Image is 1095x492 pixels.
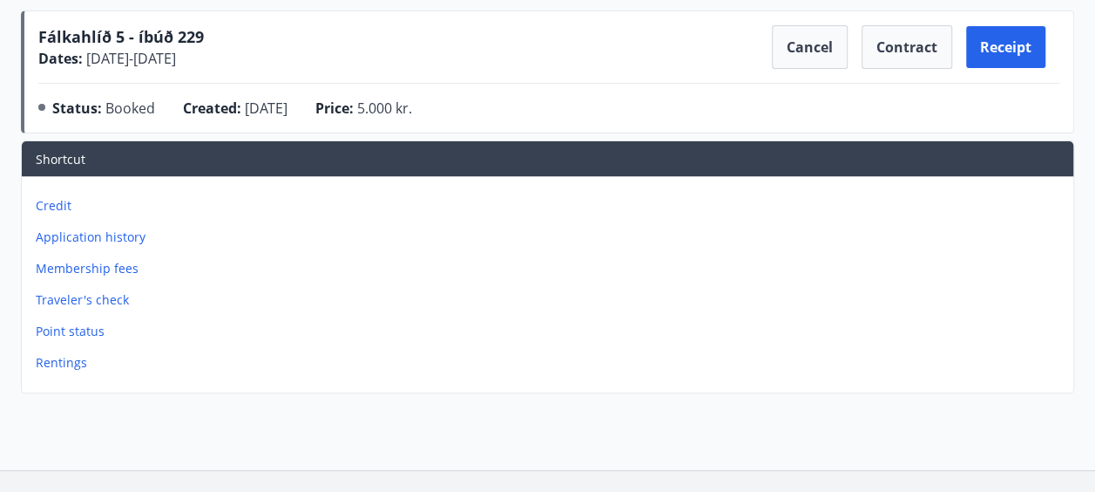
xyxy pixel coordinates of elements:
span: Shortcut [36,151,85,167]
span: Fálkahlíð 5 - íbúð 229 [38,26,204,47]
p: Credit [36,197,1066,215]
span: Booked [105,99,155,118]
span: 5.000 kr. [357,99,412,118]
span: [DATE] - [DATE] [83,49,176,68]
span: Created : [183,99,241,118]
button: Receipt [966,26,1045,68]
button: Cancel [772,25,848,69]
span: Price : [315,99,354,118]
p: Membership fees [36,260,1066,277]
span: [DATE] [245,99,287,118]
p: Application history [36,229,1066,246]
p: Rentings [36,354,1066,372]
button: Contract [862,25,952,69]
span: Dates : [38,49,83,68]
span: Status : [52,99,102,118]
p: Traveler's check [36,291,1066,309]
p: Point status [36,323,1066,340]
